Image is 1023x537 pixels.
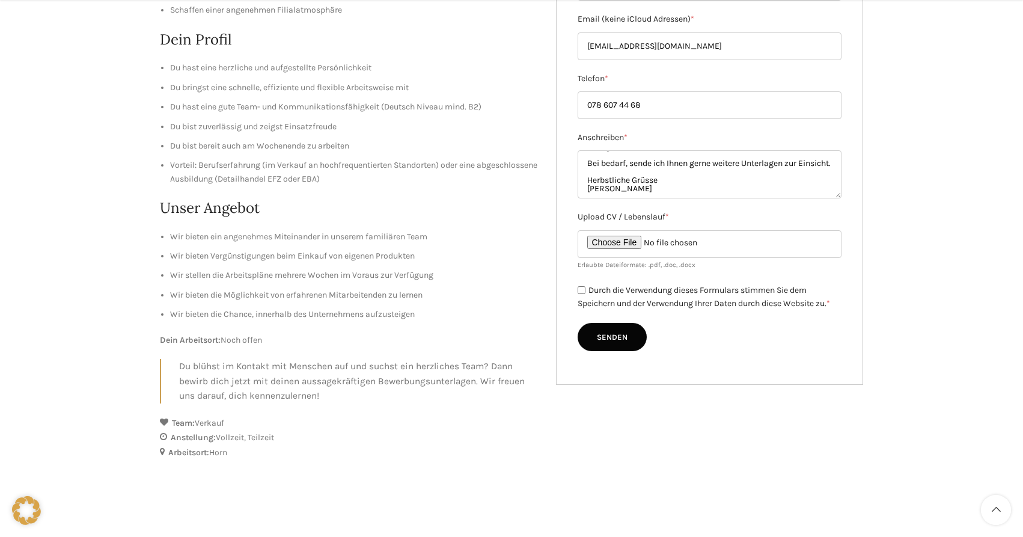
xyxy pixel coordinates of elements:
[578,72,842,85] label: Telefon
[170,4,538,17] li: Schaffen einer angenehmen Filialatmosphäre
[171,432,216,443] strong: Anstellung:
[160,198,538,218] h2: Unser Angebot
[170,61,538,75] li: Du hast eine herzliche und aufgestellte Persönlichkeit
[248,432,274,443] span: Teilzeit
[578,261,695,269] small: Erlaubte Dateiformate: .pdf, .doc, .docx
[160,29,538,50] h2: Dein Profil
[170,81,538,94] li: Du bringst eine schnelle, effiziente und flexible Arbeitsweise mit
[170,250,538,263] li: Wir bieten Vergünstigungen beim Einkauf von eigenen Produkten
[578,210,842,224] label: Upload CV / Lebenslauf
[981,495,1011,525] a: Scroll to top button
[578,131,842,144] label: Anschreiben
[170,269,538,282] li: Wir stellen die Arbeitspläne mehrere Wochen im Voraus zur Verfügung
[170,289,538,302] li: Wir bieten die Möglichkeit von erfahrenen Mitarbeitenden zu lernen
[216,432,248,443] span: Vollzeit
[578,323,647,352] input: Senden
[170,308,538,321] li: Wir bieten die Chance, innerhalb des Unternehmens aufzusteigen
[578,13,842,26] label: Email (keine iCloud Adressen)
[170,159,538,186] li: Vorteil: Berufserfahrung (im Verkauf an hochfrequentierten Standorten) oder eine abgeschlossene A...
[170,140,538,153] li: Du bist bereit auch am Wochenende zu arbeiten
[160,334,538,347] p: Noch offen
[209,447,227,458] span: Horn
[172,418,195,428] strong: Team:
[170,100,538,114] li: Du hast eine gute Team- und Kommunikationsfähigkeit (Deutsch Niveau mind. B2)
[170,230,538,244] li: Wir bieten ein angenehmes Miteinander in unserem familiären Team
[179,359,538,404] p: Du blühst im Kontakt mit Menschen auf und suchst ein herzliches Team? Dann bewirb dich jetzt mit ...
[170,120,538,133] li: Du bist zuverlässig und zeigst Einsatzfreude
[578,285,830,309] label: Durch die Verwendung dieses Formulars stimmen Sie dem Speichern und der Verwendung Ihrer Daten du...
[195,418,224,428] span: Verkauf
[160,335,221,345] strong: Dein Arbeitsort:
[168,447,209,458] strong: Arbeitsort:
